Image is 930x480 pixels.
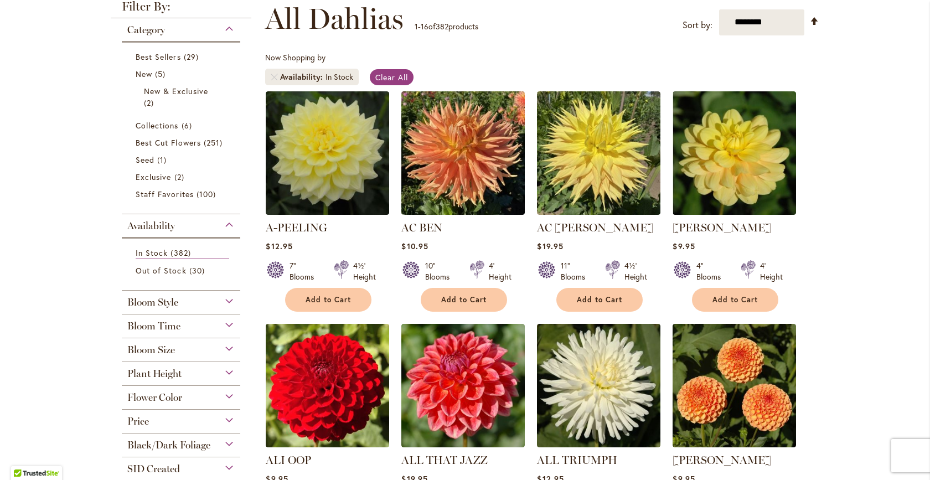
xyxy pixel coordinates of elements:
a: AC [PERSON_NAME] [537,221,653,234]
span: Category [127,24,165,36]
span: 5 [155,68,168,80]
a: New [136,68,229,80]
label: Sort by: [683,15,712,35]
span: $10.95 [401,241,428,251]
span: 382 [436,21,448,32]
span: Seed [136,154,154,165]
span: Add to Cart [441,295,487,304]
img: AC BEN [401,91,525,215]
a: AMBER QUEEN [673,439,796,450]
span: Add to Cart [577,295,622,304]
span: $12.95 [266,241,292,251]
span: New & Exclusive [144,86,208,96]
img: A-Peeling [266,91,389,215]
span: Add to Cart [306,295,351,304]
a: ALI OOP [266,453,311,467]
span: Staff Favorites [136,189,194,199]
span: New [136,69,152,79]
span: Flower Color [127,391,182,404]
a: ALL THAT JAZZ [401,453,488,467]
span: 30 [189,265,208,276]
div: 4½' Height [353,260,376,282]
span: 1 [415,21,418,32]
span: 382 [170,247,193,259]
a: A-Peeling [266,207,389,217]
span: Plant Height [127,368,182,380]
span: Exclusive [136,172,171,182]
span: 6 [182,120,195,131]
a: [PERSON_NAME] [673,221,771,234]
span: Black/Dark Foliage [127,439,210,451]
span: $19.95 [537,241,563,251]
a: AC BEN [401,221,442,234]
span: 251 [204,137,225,148]
div: 7" Blooms [290,260,321,282]
a: ALL TRIUMPH [537,439,660,450]
a: [PERSON_NAME] [673,453,771,467]
span: Best Cut Flowers [136,137,201,148]
div: 11" Blooms [561,260,592,282]
span: SID Created [127,463,180,475]
img: AMBER QUEEN [673,324,796,447]
span: 2 [174,171,187,183]
a: AHOY MATEY [673,207,796,217]
span: In Stock [136,247,168,258]
span: Collections [136,120,179,131]
div: 4½' Height [624,260,647,282]
span: Price [127,415,149,427]
span: All Dahlias [265,2,404,35]
img: AC Jeri [537,91,660,215]
a: Best Cut Flowers [136,137,229,148]
a: New &amp; Exclusive [144,85,221,109]
img: ALL TRIUMPH [537,324,660,447]
div: 4' Height [489,260,512,282]
button: Add to Cart [285,288,371,312]
span: $9.95 [673,241,695,251]
span: Clear All [375,72,408,82]
span: 1 [157,154,169,166]
button: Add to Cart [556,288,643,312]
p: - of products [415,18,478,35]
a: AC Jeri [537,207,660,217]
span: 100 [197,188,219,200]
a: ALL THAT JAZZ [401,439,525,450]
span: Out of Stock [136,265,187,276]
span: Bloom Time [127,320,180,332]
img: AHOY MATEY [673,91,796,215]
img: ALL THAT JAZZ [401,324,525,447]
span: Add to Cart [712,295,758,304]
button: Add to Cart [421,288,507,312]
a: ALL TRIUMPH [537,453,617,467]
a: Best Sellers [136,51,229,63]
div: 4' Height [760,260,783,282]
a: A-PEELING [266,221,327,234]
span: 16 [421,21,428,32]
a: Seed [136,154,229,166]
span: Availability [127,220,175,232]
a: Exclusive [136,171,229,183]
a: Clear All [370,69,414,85]
a: ALI OOP [266,439,389,450]
span: Now Shopping by [265,52,325,63]
a: In Stock 382 [136,247,229,259]
img: ALI OOP [266,324,389,447]
div: In Stock [325,71,353,82]
div: 4" Blooms [696,260,727,282]
button: Add to Cart [692,288,778,312]
a: Remove Availability In Stock [271,74,277,80]
a: Collections [136,120,229,131]
a: Staff Favorites [136,188,229,200]
a: Out of Stock 30 [136,265,229,276]
span: Bloom Size [127,344,175,356]
div: 10" Blooms [425,260,456,282]
span: Availability [280,71,325,82]
strong: Filter By: [111,1,251,18]
span: 2 [144,97,157,109]
iframe: Launch Accessibility Center [8,441,39,472]
span: Bloom Style [127,296,178,308]
span: 29 [184,51,201,63]
a: AC BEN [401,207,525,217]
span: Best Sellers [136,51,181,62]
